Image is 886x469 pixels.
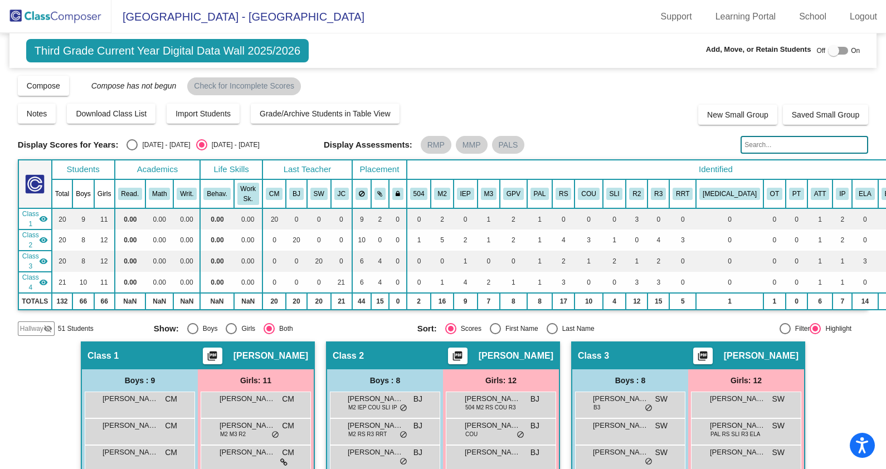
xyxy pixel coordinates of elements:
[203,348,222,364] button: Print Students Details
[527,208,552,229] td: 1
[331,229,352,251] td: 0
[145,272,173,293] td: 0.00
[115,229,146,251] td: 0.00
[707,110,768,119] span: New Small Group
[648,208,669,229] td: 0
[763,251,786,272] td: 0
[527,272,552,293] td: 1
[478,208,500,229] td: 1
[821,324,851,334] div: Highlight
[262,229,286,251] td: 0
[145,251,173,272] td: 0.00
[454,293,478,310] td: 9
[310,188,328,200] button: SW
[18,251,52,272] td: Sherry White - No Class Name
[173,208,200,229] td: 0.00
[855,188,874,200] button: ELA
[492,136,525,154] mat-chip: PALS
[603,179,626,208] th: Speech Only IEP
[39,278,48,287] mat-icon: visibility
[72,272,94,293] td: 10
[138,140,190,150] div: [DATE] - [DATE]
[286,293,307,310] td: 20
[790,8,835,26] a: School
[234,272,262,293] td: 0.00
[115,251,146,272] td: 0.00
[648,229,669,251] td: 4
[807,179,833,208] th: Attendance Concerns (Absent or Tardy Often)
[286,251,307,272] td: 0
[479,350,553,361] span: [PERSON_NAME]
[527,293,552,310] td: 8
[833,272,852,293] td: 1
[234,208,262,229] td: 0.00
[52,229,72,251] td: 20
[94,229,115,251] td: 12
[833,251,852,272] td: 1
[852,251,878,272] td: 3
[833,229,852,251] td: 2
[648,179,669,208] th: Reading Tier 3
[696,179,763,208] th: Tier 3 Meeting
[456,136,488,154] mat-chip: MMP
[407,208,431,229] td: 0
[371,229,390,251] td: 0
[500,272,527,293] td: 1
[200,293,233,310] td: NaN
[603,208,626,229] td: 0
[648,251,669,272] td: 2
[94,208,115,229] td: 11
[626,251,648,272] td: 1
[389,208,407,229] td: 0
[833,293,852,310] td: 7
[262,293,286,310] td: 20
[407,179,431,208] th: 504 Plan
[651,188,666,200] button: R3
[833,208,852,229] td: 2
[307,208,331,229] td: 0
[262,272,286,293] td: 0
[371,179,390,208] th: Keep with students
[22,251,39,271] span: Class 3
[22,230,39,250] span: Class 2
[307,272,331,293] td: 0
[234,251,262,272] td: 0.00
[552,208,575,229] td: 0
[286,229,307,251] td: 20
[786,179,807,208] th: Physical Therapy
[552,251,575,272] td: 2
[18,272,52,293] td: Jordan Cockerham - No Class Name
[807,293,833,310] td: 6
[251,104,400,124] button: Grade/Archive Students in Table View
[286,179,307,208] th: Becky James
[111,8,364,26] span: [GEOGRAPHIC_DATA] - [GEOGRAPHIC_DATA]
[39,236,48,245] mat-icon: visibility
[652,8,701,26] a: Support
[575,293,602,310] td: 10
[669,272,696,293] td: 0
[431,179,453,208] th: Math Tier 2
[454,179,478,208] th: Individualized Education Plan
[94,251,115,272] td: 12
[371,251,390,272] td: 4
[289,188,304,200] button: BJ
[783,105,868,125] button: Saved Small Group
[530,188,549,200] button: PAL
[478,272,500,293] td: 2
[27,109,47,118] span: Notes
[331,208,352,229] td: 0
[578,188,599,200] button: COU
[696,208,763,229] td: 0
[454,251,478,272] td: 1
[331,179,352,208] th: Jordan Cockerham
[67,104,155,124] button: Download Class List
[500,229,527,251] td: 2
[72,229,94,251] td: 8
[198,324,218,334] div: Boys
[352,229,371,251] td: 10
[417,323,673,334] mat-radio-group: Select an option
[603,272,626,293] td: 0
[500,179,527,208] th: Good Parent Volunteer
[22,272,39,292] span: Class 4
[434,188,450,200] button: M2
